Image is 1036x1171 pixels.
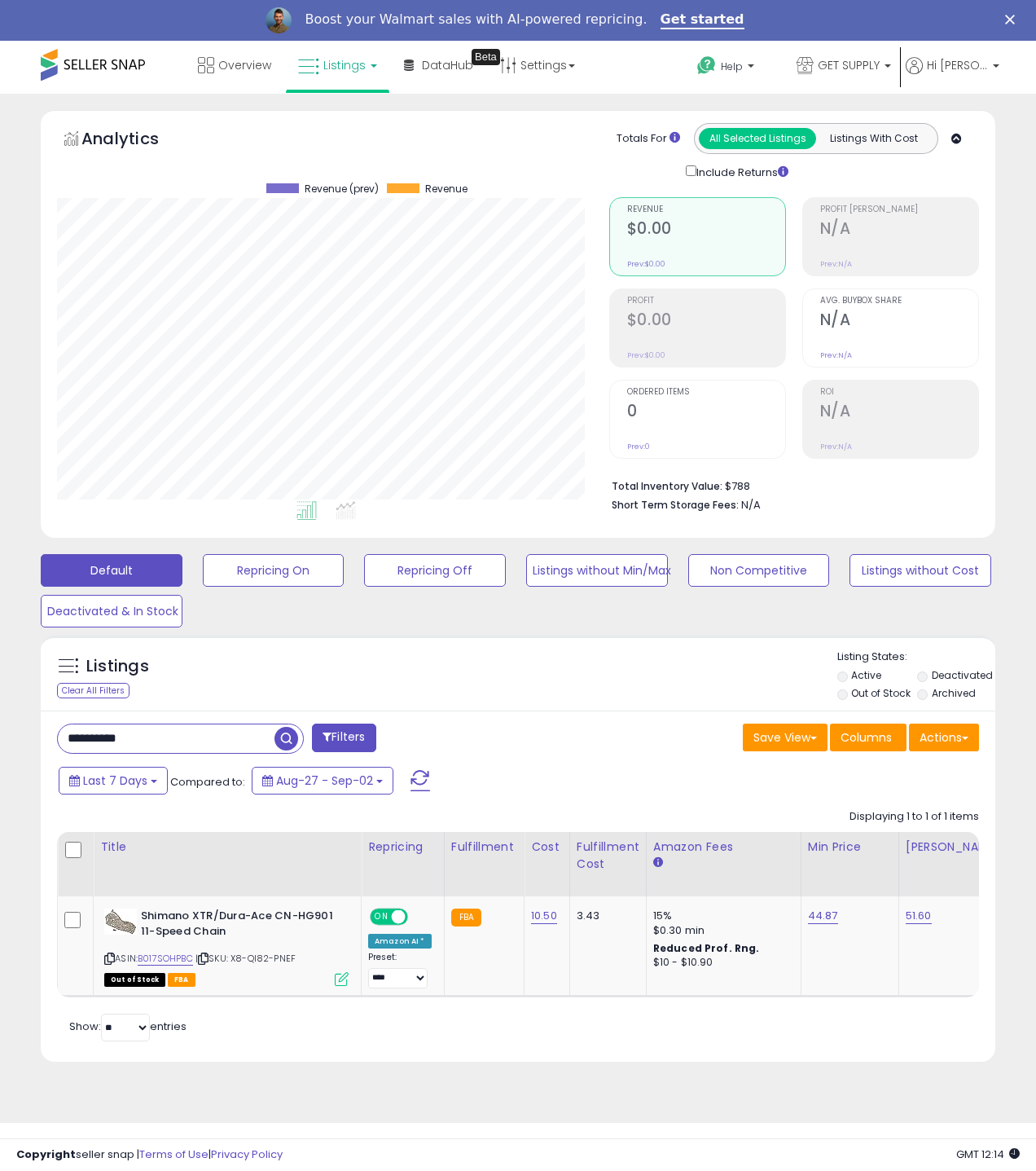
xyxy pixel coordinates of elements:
span: ROI [820,388,978,397]
span: | SKU: X8-QI82-PNEF [195,952,296,965]
h2: $0.00 [627,219,785,241]
a: GET SUPPLY [784,41,903,94]
span: ON [371,910,392,924]
div: Title [100,839,354,856]
span: Columns [841,729,892,746]
span: N/A [741,497,761,513]
a: DataHub [392,41,485,90]
a: Hi [PERSON_NAME] [906,57,999,94]
li: $788 [612,475,967,495]
span: Last 7 Days [83,773,147,789]
a: 10.50 [531,908,557,924]
div: Boost your Walmart sales with AI-powered repricing. [305,11,647,28]
a: 44.87 [808,908,838,924]
small: Prev: N/A [820,350,852,360]
span: FBA [168,973,195,987]
button: Listings without Cost [849,554,991,587]
div: Tooltip anchor [472,49,500,65]
button: All Selected Listings [699,128,816,149]
a: B017SOHPBC [138,952,193,966]
button: Non Competitive [688,554,830,587]
label: Archived [932,686,976,700]
div: 15% [653,909,788,923]
b: Total Inventory Value: [612,479,722,493]
button: Filters [312,724,375,752]
button: Repricing Off [364,554,506,587]
small: Prev: $0.00 [627,259,665,269]
div: Repricing [368,839,437,856]
div: [PERSON_NAME] [906,839,1003,856]
span: Avg. Buybox Share [820,297,978,306]
h5: Analytics [81,127,191,154]
div: $10 - $10.90 [653,956,788,970]
span: Profit [PERSON_NAME] [820,205,978,214]
div: Fulfillment [451,839,517,856]
img: 51lNx-5S+aL._SL40_.jpg [104,909,137,935]
div: Close [1005,15,1021,24]
div: Cost [531,839,563,856]
small: Prev: $0.00 [627,350,665,360]
div: Min Price [808,839,892,856]
button: Last 7 Days [59,767,168,795]
h2: 0 [627,402,785,424]
small: Prev: N/A [820,259,852,269]
b: Reduced Prof. Rng. [653,941,760,955]
button: Listings without Min/Max [526,554,668,587]
a: Listings [286,41,389,90]
h2: N/A [820,219,978,241]
small: FBA [451,909,481,927]
button: Save View [743,724,827,751]
div: Include Returns [674,162,808,181]
p: Listing States: [837,649,996,665]
label: Active [851,668,881,682]
label: Deactivated [932,668,993,682]
small: Amazon Fees. [653,856,663,870]
div: 3.43 [577,909,634,923]
span: OFF [406,910,432,924]
img: Profile image for Adrian [266,7,292,33]
a: Help [684,43,782,94]
span: Compared to: [170,774,245,790]
div: Fulfillment Cost [577,839,639,873]
a: 51.60 [906,908,932,924]
span: Revenue [425,183,468,195]
span: GET SUPPLY [818,57,880,73]
span: Revenue (prev) [305,183,379,195]
button: Repricing On [203,554,345,587]
span: Listings [323,57,366,73]
div: Displaying 1 to 1 of 1 items [849,809,979,825]
a: Overview [186,41,283,90]
button: Aug-27 - Sep-02 [252,767,393,795]
span: Show: entries [69,1019,187,1034]
div: ASIN: [104,909,349,984]
h2: $0.00 [627,310,785,332]
div: $0.30 min [653,923,788,938]
div: Amazon Fees [653,839,794,856]
span: Help [721,59,743,73]
a: Settings [488,41,587,90]
h5: Listings [86,655,149,678]
div: Amazon AI * [368,934,432,949]
i: Get Help [696,55,717,76]
span: Overview [218,57,271,73]
div: Preset: [368,952,432,988]
b: Short Term Storage Fees: [612,498,739,512]
h2: N/A [820,402,978,424]
span: Ordered Items [627,388,785,397]
small: Prev: 0 [627,442,650,451]
span: Hi [PERSON_NAME] [927,57,988,73]
button: Default [41,554,182,587]
span: All listings that are currently out of stock and unavailable for purchase on Amazon [104,973,165,987]
div: Totals For [617,131,680,147]
h2: N/A [820,310,978,332]
button: Listings With Cost [815,128,933,149]
span: Aug-27 - Sep-02 [276,773,373,789]
button: Columns [830,724,906,751]
button: Deactivated & In Stock [41,595,182,627]
span: Profit [627,297,785,306]
div: Clear All Filters [57,683,129,698]
button: Actions [909,724,979,751]
label: Out of Stock [851,686,911,700]
b: Shimano XTR/Dura-Ace CN-HG901 11-Speed Chain [141,909,339,943]
span: Revenue [627,205,785,214]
